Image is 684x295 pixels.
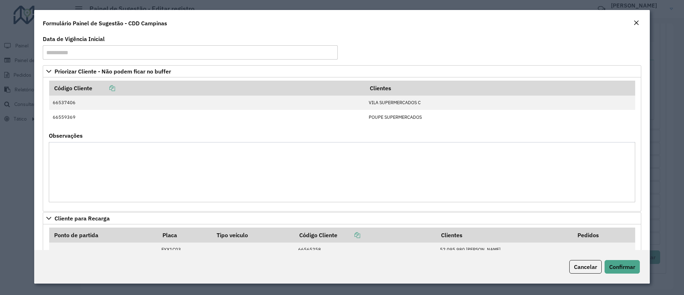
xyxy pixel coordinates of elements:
th: Ponto de partida [49,228,158,243]
em: Fechar [633,20,639,26]
th: Placa [157,228,212,243]
td: 52.095.980 [PERSON_NAME] [436,243,572,257]
th: Clientes [365,81,635,96]
span: Cliente para Recarga [55,215,110,221]
a: Copiar [92,85,115,92]
div: Priorizar Cliente - Não podem ficar no buffer [43,77,641,212]
th: Pedidos [572,228,635,243]
label: Data de Vigência Inicial [43,35,105,43]
span: Cancelar [574,263,597,270]
button: Close [631,19,641,28]
td: 66565258 [294,243,436,257]
label: Observações [49,131,83,140]
a: Copiar [337,232,360,239]
td: 66559369 [49,110,365,124]
td: VILA SUPERMERCADOS C [365,96,635,110]
th: Código Cliente [49,81,365,96]
th: Tipo veículo [212,228,294,243]
td: EYX1C03 [157,243,212,257]
a: Priorizar Cliente - Não podem ficar no buffer [43,65,641,77]
th: Clientes [436,228,572,243]
th: Código Cliente [294,228,436,243]
a: Cliente para Recarga [43,212,641,224]
button: Confirmar [605,260,640,274]
button: Cancelar [569,260,602,274]
td: POUPE SUPERMERCADOS [365,110,635,124]
h4: Formulário Painel de Sugestão - CDD Campinas [43,19,167,27]
span: Priorizar Cliente - Não podem ficar no buffer [55,68,171,74]
span: Confirmar [609,263,635,270]
td: 66537406 [49,96,365,110]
